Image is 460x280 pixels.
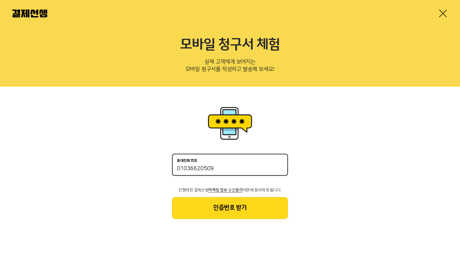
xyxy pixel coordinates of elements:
[12,9,47,17] img: 결제선생
[172,188,288,192] p: 진행하면 결제선생 약관에 동의하게 됩니다.
[177,159,197,163] p: 휴대전화 번호
[172,197,288,219] button: 인증번호 받기
[208,188,243,192] span: 마케팅 정보 수신동의
[12,37,448,53] h2: 모바일 청구서 체험
[12,57,448,77] p: 실제 고객에게 보여지는 모바일 청구서를 작성하고 발송해 보세요!
[206,105,254,142] img: 휴대폰인증 이미지
[177,165,283,173] input: 휴대전화 번호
